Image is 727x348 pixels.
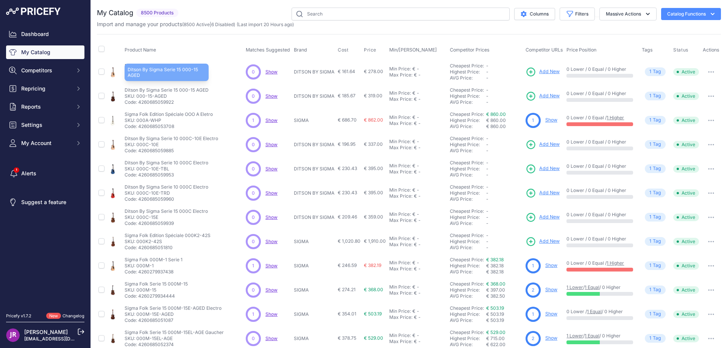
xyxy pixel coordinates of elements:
[566,47,596,53] span: Price Position
[486,208,488,214] span: -
[338,117,357,123] span: € 686.70
[415,260,419,266] div: -
[417,193,421,199] div: -
[338,93,356,98] span: € 185.67
[486,239,488,244] span: -
[486,117,506,123] span: € 860.00
[414,193,417,199] div: €
[364,165,383,171] span: € 395.00
[389,236,411,242] div: Min Price:
[364,238,386,244] span: € 1,910.00
[338,190,357,195] span: € 230.43
[125,117,213,123] p: SKU: 000A-WHP
[486,281,505,287] a: € 368.00
[486,245,488,250] span: -
[6,27,84,304] nav: Sidebar
[252,238,255,245] span: 0
[125,99,209,105] p: Code: 4260685059922
[265,142,278,147] a: Show
[415,66,419,72] div: -
[412,114,415,120] div: €
[417,242,421,248] div: -
[414,120,417,126] div: €
[265,117,278,123] span: Show
[412,211,415,217] div: €
[265,263,278,268] a: Show
[526,67,560,77] a: Add New
[414,96,417,102] div: €
[526,188,560,198] a: Add New
[486,75,488,81] span: -
[364,69,383,74] span: € 278.00
[364,93,382,98] span: € 319.00
[21,85,71,92] span: Repricing
[532,117,534,124] span: 1
[539,189,560,197] span: Add New
[642,47,653,53] span: Tags
[645,164,666,173] span: Tag
[673,68,699,76] span: Active
[364,47,378,53] button: Price
[450,184,484,190] a: Cheapest Price:
[450,111,484,117] a: Cheapest Price:
[486,329,505,335] a: € 529.00
[645,140,666,149] span: Tag
[125,142,218,148] p: SKU: 000C-10E
[389,169,412,175] div: Max Price:
[125,136,218,142] p: Ditson By Sigma Serie 10 000C-10E Electro
[415,163,419,169] div: -
[338,262,357,268] span: € 246.59
[486,136,488,141] span: -
[486,99,488,105] span: -
[587,309,602,314] a: 1 Equal
[389,193,412,199] div: Max Price:
[539,92,560,100] span: Add New
[389,96,412,102] div: Max Price:
[545,335,557,341] a: Show
[252,93,255,100] span: 0
[97,20,294,28] p: Import and manage your products
[450,136,484,141] a: Cheapest Price:
[645,261,666,270] span: Tag
[673,117,699,124] span: Active
[24,329,68,335] a: [PERSON_NAME]
[545,311,557,317] a: Show
[125,63,187,69] p: Ditson by Sigma Folk 000-10
[450,142,486,148] div: Highest Price:
[125,220,208,226] p: Code: 4260685059939
[450,117,486,123] div: Highest Price:
[649,214,651,221] span: 1
[265,311,278,317] a: Show
[450,305,484,311] a: Cheapest Price:
[560,8,595,20] button: Filters
[673,214,699,221] span: Active
[338,47,350,53] button: Cost
[6,45,84,59] a: My Catalog
[450,87,484,93] a: Cheapest Price:
[125,87,209,93] p: Ditson By Sigma Serie 15 000-15 AGED
[486,257,504,262] a: € 382.18
[450,123,486,130] div: AVG Price:
[415,211,419,217] div: -
[450,214,486,220] div: Highest Price:
[417,145,421,151] div: -
[414,242,417,248] div: €
[539,141,560,148] span: Add New
[514,8,555,20] button: Columns
[265,287,278,293] span: Show
[412,163,415,169] div: €
[673,238,699,245] span: Active
[450,47,490,53] span: Competitor Prices
[265,93,278,99] a: Show
[673,165,699,173] span: Active
[338,214,357,220] span: € 209.46
[389,145,412,151] div: Max Price:
[125,160,208,166] p: Ditson By Sigma Serie 10 000C Electro
[486,69,488,75] span: -
[338,238,360,244] span: € 1,020.80
[545,117,557,123] a: Show
[649,262,651,269] span: 1
[265,190,278,196] a: Show
[6,82,84,95] button: Repricing
[566,66,634,72] p: 0 Lower / 0 Equal / 0 Higher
